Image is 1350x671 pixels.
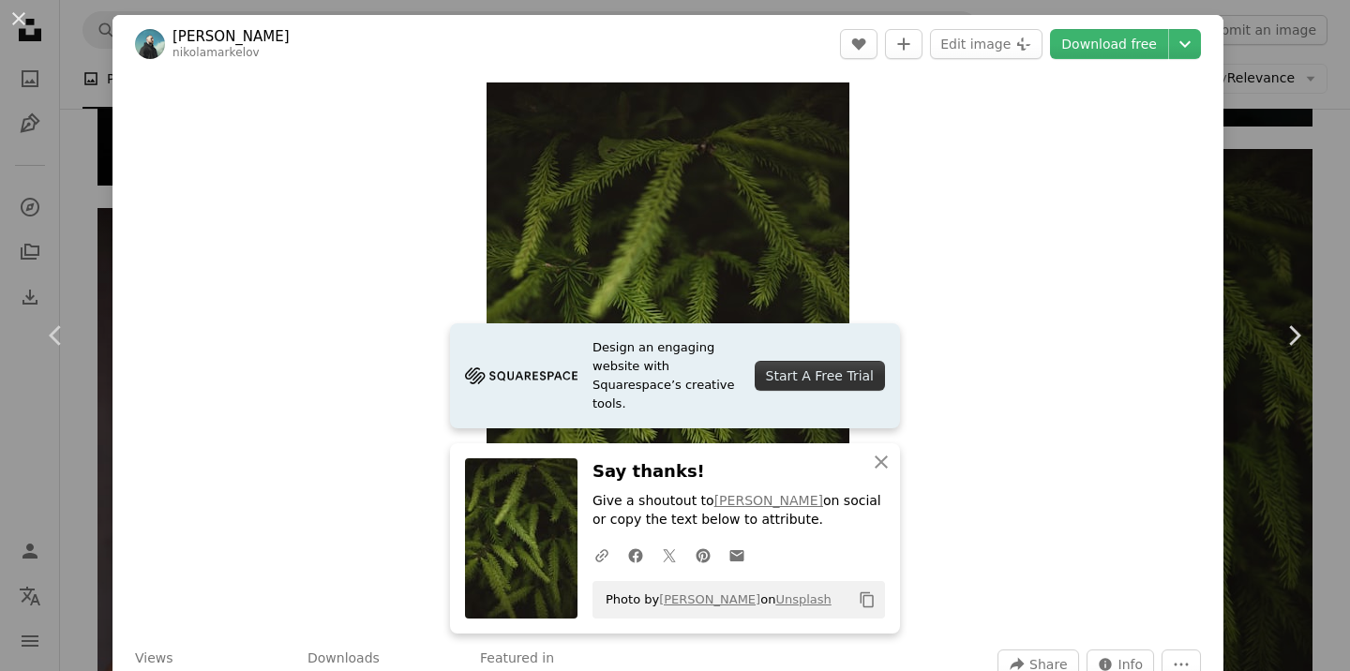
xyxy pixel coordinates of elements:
a: [PERSON_NAME] [172,27,290,46]
button: Edit image [930,29,1042,59]
button: Zoom in on this image [487,82,849,627]
a: [PERSON_NAME] [659,592,760,606]
a: Share over email [720,536,754,574]
h3: Featured in [480,649,554,668]
a: Unsplash [775,592,831,606]
img: green pine tree [487,82,849,627]
a: nikolamarkelov [172,46,260,59]
a: Share on Facebook [619,536,652,574]
a: [PERSON_NAME] [714,494,823,509]
a: Download free [1050,29,1168,59]
p: Give a shoutout to on social or copy the text below to attribute. [592,493,885,530]
a: Next [1237,246,1350,425]
button: Add to Collection [885,29,922,59]
a: Share on Twitter [652,536,686,574]
span: Photo by on [596,585,832,615]
h3: Downloads [307,649,380,668]
a: Share on Pinterest [686,536,720,574]
button: Copy to clipboard [851,584,883,616]
img: Go to Nikola Markelov's profile [135,29,165,59]
h3: Views [135,649,173,668]
div: Start A Free Trial [755,361,885,391]
button: Choose download size [1169,29,1201,59]
button: Like [840,29,877,59]
h3: Say thanks! [592,458,885,485]
img: file-1705255347840-230a6ab5bca9image [465,362,577,390]
a: Design an engaging website with Squarespace’s creative tools.Start A Free Trial [450,323,900,428]
span: Design an engaging website with Squarespace’s creative tools. [592,338,740,413]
